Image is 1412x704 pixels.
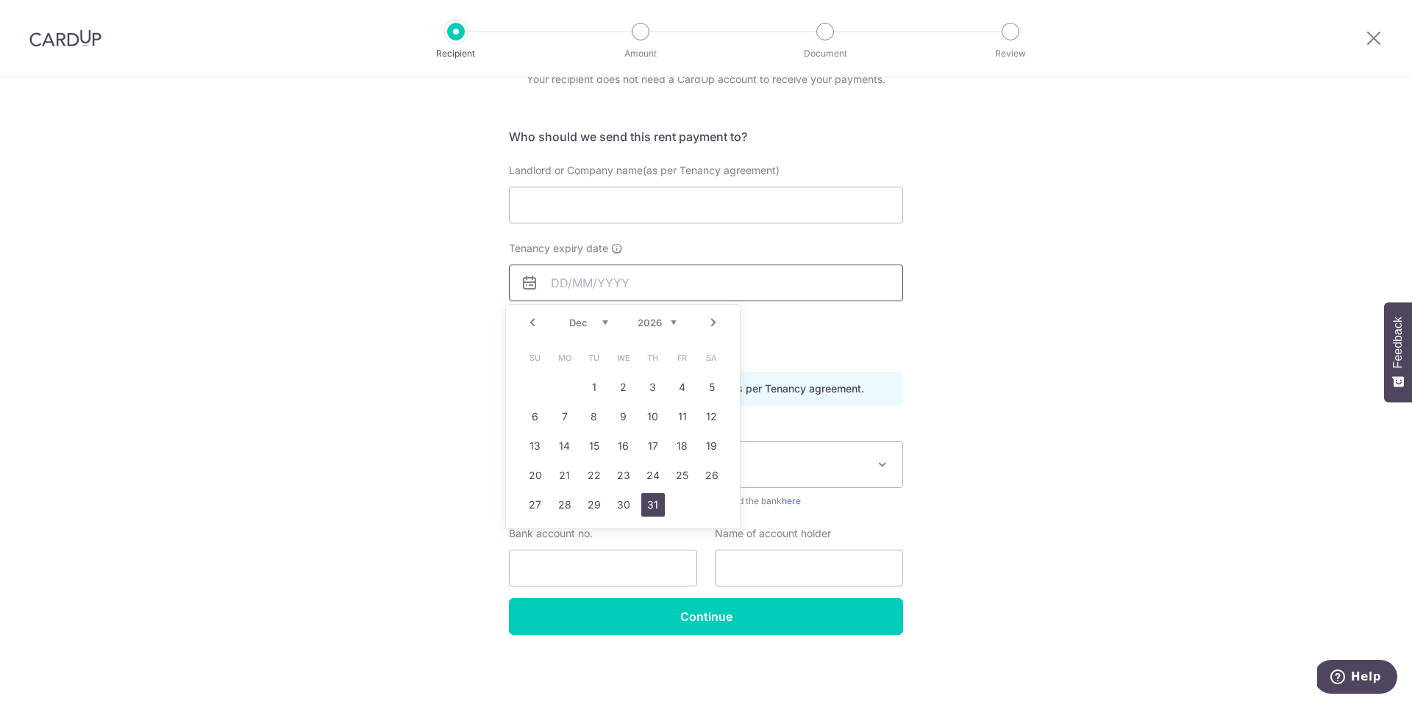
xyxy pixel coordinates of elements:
span: Tuesday [582,346,606,370]
span: Friday [671,346,694,370]
a: 21 [553,464,577,487]
a: 19 [700,434,724,458]
a: 1 [582,376,606,399]
a: Next [705,314,722,331]
a: 9 [612,405,635,428]
input: DD/MM/YYYY [509,265,903,301]
a: 30 [612,493,635,517]
a: Prev [524,314,541,331]
a: 5 [700,376,724,399]
span: Thursday [641,346,665,370]
a: 6 [524,405,547,428]
input: Continue [509,598,903,635]
a: 26 [700,464,724,487]
a: 29 [582,493,606,517]
a: 11 [671,405,694,428]
a: 14 [553,434,577,458]
a: 25 [671,464,694,487]
a: 24 [641,464,665,487]
label: Bank account no. [509,526,593,541]
span: Wednesday [612,346,635,370]
span: Saturday [700,346,724,370]
p: Document [771,46,880,61]
a: 2 [612,376,635,399]
label: Name of account holder [715,526,831,541]
a: 12 [700,405,724,428]
button: Feedback - Show survey [1384,302,1412,402]
a: 17 [641,434,665,458]
a: 8 [582,405,606,428]
a: 31 [641,493,665,517]
a: 7 [553,405,577,428]
p: Recipient [402,46,510,61]
a: 23 [612,464,635,487]
a: 22 [582,464,606,487]
iframe: Opens a widget where you can find more information [1317,660,1397,697]
a: 18 [671,434,694,458]
img: CardUp [29,29,101,47]
p: Amount [586,46,695,61]
a: 20 [524,464,547,487]
a: 28 [553,493,577,517]
a: 27 [524,493,547,517]
div: Your recipient does not need a CardUp account to receive your payments. [509,72,903,87]
span: Feedback [1391,317,1405,368]
a: here [782,495,801,506]
a: 16 [612,434,635,458]
a: 10 [641,405,665,428]
span: Sunday [524,346,547,370]
a: 13 [524,434,547,458]
a: 4 [671,376,694,399]
p: Review [956,46,1065,61]
a: 15 [582,434,606,458]
h5: Who should we send this rent payment to? [509,128,903,146]
span: Landlord or Company name(as per Tenancy agreement) [509,164,780,176]
span: Tenancy expiry date [509,241,608,256]
span: Monday [553,346,577,370]
a: 3 [641,376,665,399]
